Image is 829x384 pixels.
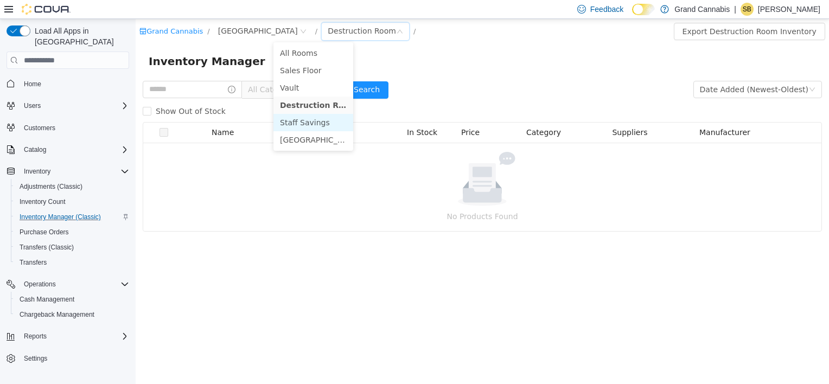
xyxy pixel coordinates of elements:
button: Operations [20,278,60,291]
button: Settings [2,350,133,366]
span: Operations [20,278,129,291]
span: Purchase Orders [20,228,69,236]
p: | [734,3,736,16]
a: Transfers [15,256,51,269]
li: Vault [138,60,218,78]
button: Inventory [2,164,133,179]
a: Inventory Count [15,195,70,208]
span: Operations [24,280,56,289]
input: Dark Mode [632,4,655,15]
span: Transfers (Classic) [20,243,74,252]
li: [GEOGRAPHIC_DATA] [138,112,218,130]
button: Home [2,75,133,91]
i: icon: down [673,67,680,75]
span: Inventory [20,165,129,178]
span: / [278,8,280,16]
span: Inventory Manager (Classic) [20,213,101,221]
span: Price [326,109,344,118]
button: Users [20,99,45,112]
div: Destruction Room [192,4,260,20]
span: Purchase Orders [15,226,129,239]
span: Inventory [24,167,50,176]
button: Operations [2,277,133,292]
button: Inventory Count [11,194,133,209]
span: Transfers (Classic) [15,241,129,254]
span: Customers [20,121,129,135]
button: Inventory [20,165,55,178]
button: Customers [2,120,133,136]
button: Adjustments (Classic) [11,179,133,194]
button: Catalog [20,143,50,156]
span: Settings [24,354,47,363]
li: Sales Floor [138,43,218,60]
i: icon: shop [4,9,11,16]
span: Users [20,99,129,112]
button: Inventory Manager (Classic) [11,209,133,225]
a: Chargeback Management [15,308,99,321]
span: Inventory Manager [13,34,136,51]
span: Name [76,109,98,118]
span: Home [20,76,129,90]
span: Inventory Count [20,197,66,206]
li: All Rooms [138,25,218,43]
i: icon: info-circle [92,67,100,74]
span: Suppliers [476,109,512,118]
a: Settings [20,352,52,365]
button: icon: searchSearch [197,62,253,80]
p: [PERSON_NAME] [758,3,820,16]
span: Port Dover [82,6,162,18]
li: Staff Savings [138,95,218,112]
p: No Products Found [21,191,673,203]
span: Feedback [590,4,623,15]
span: Customers [24,124,55,132]
div: Samantha Bailey [741,3,754,16]
a: Purchase Orders [15,226,73,239]
button: Reports [2,329,133,344]
button: Transfers (Classic) [11,240,133,255]
a: Inventory Manager (Classic) [15,210,105,223]
span: Users [24,101,41,110]
span: Transfers [20,258,47,267]
span: Adjustments (Classic) [15,180,129,193]
li: Destruction Room [138,78,218,95]
span: Inventory Manager (Classic) [15,210,129,223]
span: Cash Management [20,295,74,304]
span: / [72,8,74,16]
span: Settings [20,351,129,365]
button: Catalog [2,142,133,157]
span: SB [743,3,751,16]
span: All Categories [112,65,162,76]
span: Home [24,80,41,88]
span: Catalog [24,145,46,154]
button: Reports [20,330,51,343]
p: Grand Cannabis [674,3,730,16]
span: Transfers [15,256,129,269]
span: Chargeback Management [20,310,94,319]
a: Adjustments (Classic) [15,180,87,193]
span: Reports [24,332,47,341]
a: Transfers (Classic) [15,241,78,254]
button: Export Destruction Room Inventory [538,4,690,21]
span: Chargeback Management [15,308,129,321]
button: Cash Management [11,292,133,307]
a: Customers [20,121,60,135]
span: Cash Management [15,293,129,306]
a: Home [20,78,46,91]
button: Transfers [11,255,133,270]
span: Catalog [20,143,129,156]
span: Load All Apps in [GEOGRAPHIC_DATA] [30,25,129,47]
span: Inventory Count [15,195,129,208]
span: Reports [20,330,129,343]
span: Adjustments (Classic) [20,182,82,191]
button: Chargeback Management [11,307,133,322]
button: Purchase Orders [11,225,133,240]
button: Users [2,98,133,113]
span: Manufacturer [564,109,615,118]
div: Date Added (Newest-Oldest) [564,62,673,79]
span: Category [391,109,425,118]
span: Show Out of Stock [16,88,94,97]
a: Cash Management [15,293,79,306]
span: In Stock [271,109,302,118]
i: icon: down [261,9,267,17]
